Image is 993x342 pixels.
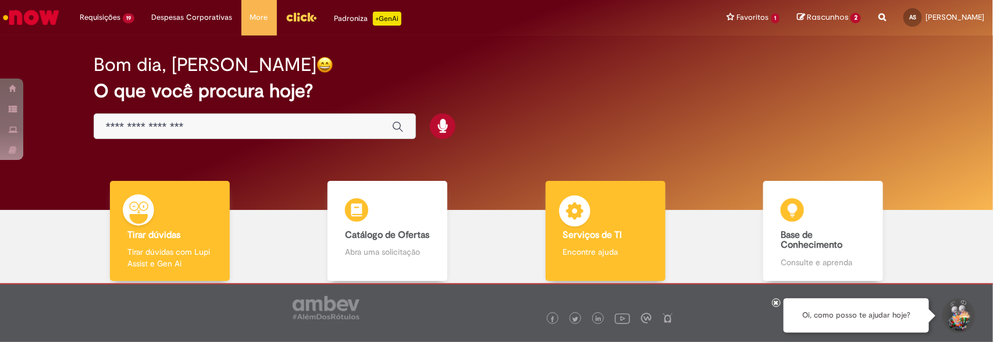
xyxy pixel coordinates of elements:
[784,298,929,333] div: Oi, como posso te ajudar hoje?
[279,181,496,282] a: Catálogo de Ofertas Abra uma solicitação
[1,6,61,29] img: ServiceNow
[596,316,602,323] img: logo_footer_linkedin.png
[94,81,899,101] h2: O que você procura hoje?
[781,229,842,251] b: Base de Conhecimento
[781,256,866,268] p: Consulte e aprenda
[550,316,556,322] img: logo_footer_facebook.png
[941,298,976,333] button: Iniciar Conversa de Suporte
[663,313,673,323] img: logo_footer_naosei.png
[80,12,120,23] span: Requisições
[345,229,429,241] b: Catálogo de Ofertas
[771,13,780,23] span: 1
[345,246,430,258] p: Abra uma solicitação
[250,12,268,23] span: More
[926,12,984,22] span: [PERSON_NAME]
[127,246,212,269] p: Tirar dúvidas com Lupi Assist e Gen Ai
[714,181,932,282] a: Base de Conhecimento Consulte e aprenda
[286,8,317,26] img: click_logo_yellow_360x200.png
[563,229,622,241] b: Serviços de TI
[909,13,916,21] span: AS
[572,316,578,322] img: logo_footer_twitter.png
[334,12,401,26] div: Padroniza
[737,12,769,23] span: Favoritos
[563,246,648,258] p: Encontre ajuda
[123,13,134,23] span: 19
[797,12,861,23] a: Rascunhos
[641,313,652,323] img: logo_footer_workplace.png
[807,12,849,23] span: Rascunhos
[497,181,714,282] a: Serviços de TI Encontre ajuda
[373,12,401,26] p: +GenAi
[152,12,233,23] span: Despesas Corporativas
[615,311,630,326] img: logo_footer_youtube.png
[293,296,360,319] img: logo_footer_ambev_rotulo_gray.png
[850,13,861,23] span: 2
[61,181,279,282] a: Tirar dúvidas Tirar dúvidas com Lupi Assist e Gen Ai
[127,229,180,241] b: Tirar dúvidas
[94,55,316,75] h2: Bom dia, [PERSON_NAME]
[316,56,333,73] img: happy-face.png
